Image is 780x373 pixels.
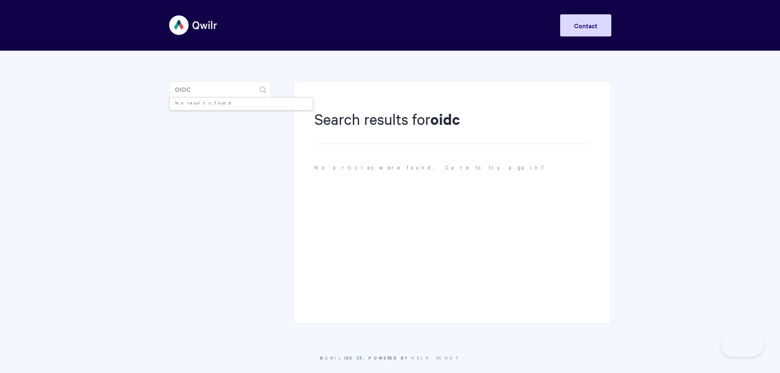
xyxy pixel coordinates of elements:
[314,109,590,144] h1: Search results for
[169,10,218,41] img: Qwilr Help Center
[314,163,590,172] p: No articles were found. Care to try again?
[325,355,346,361] a: Qwilr
[369,355,461,361] span: Powered by
[169,354,611,362] p: © 2025.
[170,97,313,108] li: No results found
[721,332,764,357] iframe: Toggle Customer Support
[560,14,611,36] a: Contact
[430,109,460,129] strong: oidc
[411,355,461,361] a: Help Scout
[169,81,271,98] input: Search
